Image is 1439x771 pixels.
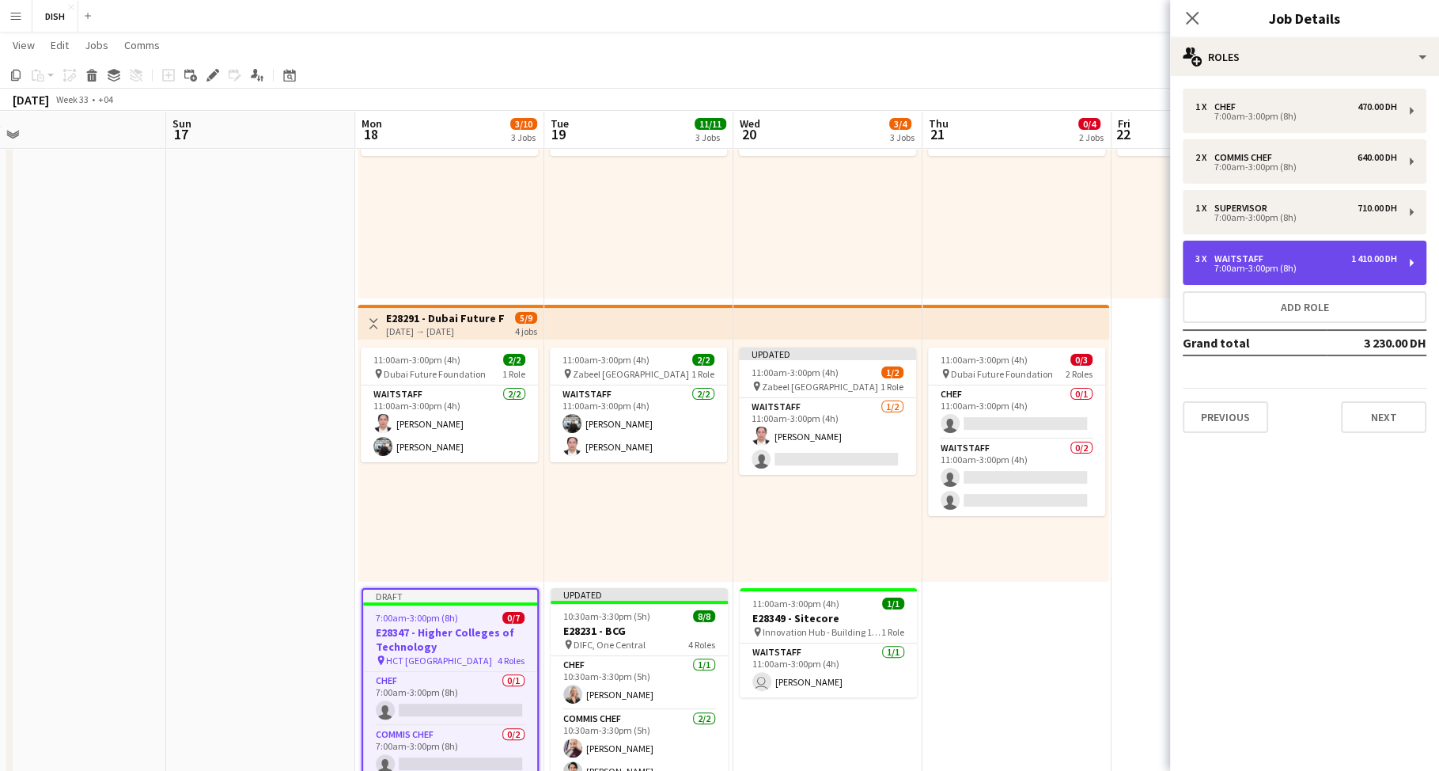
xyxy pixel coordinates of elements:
span: Mon [362,116,382,131]
span: 1 Role [691,368,714,380]
span: Tue [551,116,569,131]
app-card-role: Chef1/110:30am-3:30pm (5h)[PERSON_NAME] [551,656,728,710]
span: 21 [926,125,949,143]
span: Sun [172,116,191,131]
span: 0/3 [1070,354,1093,366]
span: 17 [170,125,191,143]
span: 1 Role [880,381,903,393]
span: 11:00am-3:00pm (4h) [373,354,460,366]
div: 7:00am-3:00pm (8h) [1195,112,1397,120]
span: DIFC, One Central [574,639,646,651]
div: Draft [363,590,537,602]
h3: E28347 - Higher Colleges of Technology [363,625,537,654]
h3: E28349 - Sitecore [740,611,917,625]
span: 10:30am-3:30pm (5h) [563,610,650,622]
span: 11:00am-3:00pm (4h) [562,354,649,366]
span: 18 [359,125,382,143]
div: Updated [551,588,728,601]
span: Comms [124,38,160,52]
div: Updated [739,348,916,360]
div: +04 [98,93,113,105]
span: Zabeel [GEOGRAPHIC_DATA] [762,381,878,393]
a: Edit [44,35,75,55]
app-card-role: Chef0/17:00am-3:00pm (8h) [363,672,537,726]
div: 7:00am-3:00pm (8h) [1195,163,1397,171]
div: [DATE] → [DATE] [386,325,504,337]
span: 8/8 [693,610,715,622]
span: Fri [1118,116,1130,131]
span: Wed [740,116,760,131]
span: 1 Role [881,626,904,638]
span: 2/2 [692,354,714,366]
span: Edit [51,38,69,52]
app-card-role: Waitstaff2/211:00am-3:00pm (4h)[PERSON_NAME][PERSON_NAME] [550,385,727,462]
button: Next [1341,401,1426,433]
span: Zabeel [GEOGRAPHIC_DATA] [573,368,689,380]
div: 470.00 DH [1358,101,1397,112]
span: 11:00am-3:00pm (4h) [941,354,1028,366]
span: View [13,38,35,52]
button: Previous [1183,401,1268,433]
div: 3 x [1195,253,1214,264]
td: Grand total [1183,330,1327,355]
div: 710.00 DH [1358,203,1397,214]
h3: Job Details [1170,8,1439,28]
div: 2 x [1195,152,1214,163]
span: 5/9 [515,312,537,324]
app-card-role: Waitstaff1/111:00am-3:00pm (4h) [PERSON_NAME] [740,644,917,697]
div: 3 Jobs [890,131,915,143]
span: 1 Role [502,368,525,380]
app-job-card: 11:00am-3:00pm (4h)2/2 Dubai Future Foundation1 RoleWaitstaff2/211:00am-3:00pm (4h)[PERSON_NAME][... [361,348,538,462]
span: 3/4 [889,118,911,130]
span: 11:00am-3:00pm (4h) [752,598,839,610]
span: Week 33 [52,93,92,105]
app-card-role: Chef0/111:00am-3:00pm (4h) [928,385,1105,439]
div: Waitstaff [1214,253,1270,264]
button: Add role [1183,291,1426,323]
div: 4 jobs [515,324,537,337]
div: 7:00am-3:00pm (8h) [1195,214,1397,222]
div: Chef [1214,101,1242,112]
span: Thu [929,116,949,131]
app-card-role: Waitstaff0/211:00am-3:00pm (4h) [928,439,1105,516]
span: 4 Roles [498,655,524,667]
div: Supervisor [1214,203,1274,214]
div: 1 410.00 DH [1351,253,1397,264]
div: 3 Jobs [511,131,536,143]
span: 7:00am-3:00pm (8h) [376,612,458,624]
div: 1 x [1195,101,1214,112]
span: HCT [GEOGRAPHIC_DATA] [386,655,492,667]
h3: E28291 - Dubai Future Foundation [386,311,504,325]
div: Roles [1170,38,1439,76]
button: DISH [32,1,78,32]
span: 11/11 [695,118,726,130]
a: Comms [118,35,166,55]
span: 2 Roles [1066,368,1093,380]
div: [DATE] [13,92,49,108]
span: 20 [737,125,760,143]
div: 1 x [1195,203,1214,214]
app-job-card: Updated11:00am-3:00pm (4h)1/2 Zabeel [GEOGRAPHIC_DATA]1 RoleWaitstaff1/211:00am-3:00pm (4h)[PERSO... [739,348,916,475]
a: View [6,35,41,55]
a: Jobs [78,35,115,55]
span: 1/1 [882,598,904,610]
div: 3 Jobs [695,131,725,143]
div: 11:00am-3:00pm (4h)0/3 Dubai Future Foundation2 RolesChef0/111:00am-3:00pm (4h) Waitstaff0/211:00... [928,348,1105,516]
span: 19 [548,125,569,143]
td: 3 230.00 DH [1327,330,1426,355]
span: Dubai Future Foundation [951,368,1053,380]
span: 2/2 [503,354,525,366]
app-card-role: Waitstaff2/211:00am-3:00pm (4h)[PERSON_NAME][PERSON_NAME] [361,385,538,462]
span: 22 [1115,125,1130,143]
span: 11:00am-3:00pm (4h) [752,367,839,378]
app-job-card: 11:00am-3:00pm (4h)2/2 Zabeel [GEOGRAPHIC_DATA]1 RoleWaitstaff2/211:00am-3:00pm (4h)[PERSON_NAME]... [550,348,727,462]
span: 0/7 [502,612,524,624]
div: 7:00am-3:00pm (8h) [1195,264,1397,272]
div: 640.00 DH [1358,152,1397,163]
span: 1/2 [881,367,903,378]
div: 11:00am-3:00pm (4h)1/1E28349 - Sitecore Innovation Hub - Building 1, 35X7+R7V - Al Falak [GEOGRAP... [740,588,917,697]
div: 2 Jobs [1079,131,1104,143]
